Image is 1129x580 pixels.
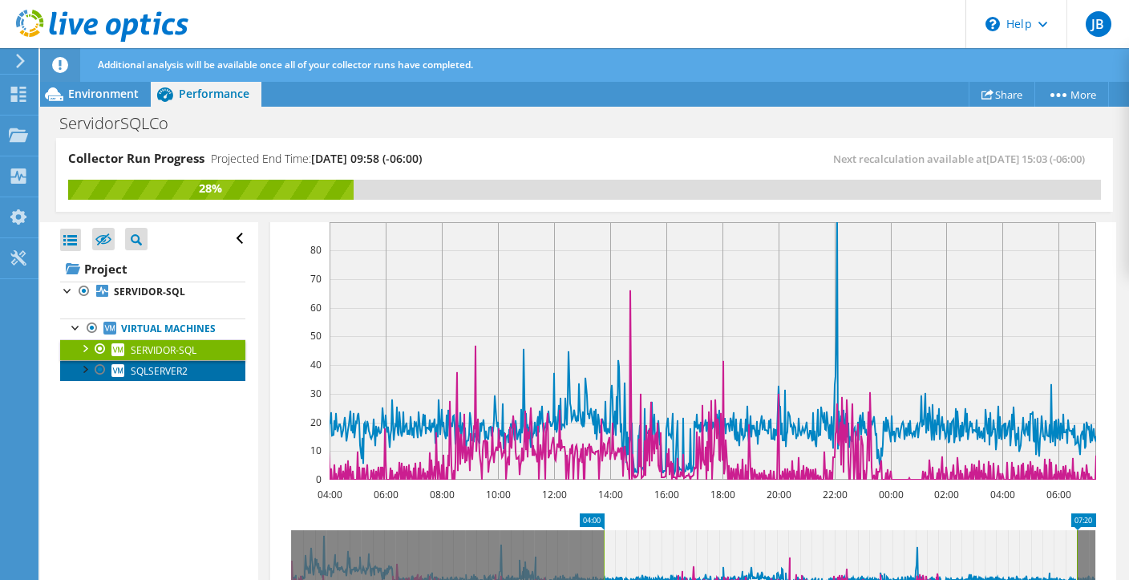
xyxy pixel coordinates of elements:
[429,488,454,501] text: 08:00
[310,329,322,343] text: 50
[317,488,342,501] text: 04:00
[60,360,245,381] a: SQLSERVER2
[179,86,249,101] span: Performance
[60,339,245,360] a: SERVIDOR-SQL
[969,82,1035,107] a: Share
[68,180,354,197] div: 28%
[310,387,322,400] text: 30
[766,488,791,501] text: 20:00
[597,488,622,501] text: 14:00
[131,343,196,357] span: SERVIDOR-SQL
[878,488,903,501] text: 00:00
[986,152,1085,166] span: [DATE] 15:03 (-06:00)
[1046,488,1070,501] text: 06:00
[211,150,422,168] h4: Projected End Time:
[310,444,322,457] text: 10
[1034,82,1109,107] a: More
[310,358,322,371] text: 40
[60,282,245,302] a: SERVIDOR-SQL
[68,86,139,101] span: Environment
[98,58,473,71] span: Additional analysis will be available once all of your collector runs have completed.
[60,256,245,282] a: Project
[310,243,322,257] text: 80
[710,488,734,501] text: 18:00
[989,488,1014,501] text: 04:00
[60,318,245,339] a: Virtual Machines
[373,488,398,501] text: 06:00
[1086,11,1111,37] span: JB
[933,488,958,501] text: 02:00
[114,285,185,298] b: SERVIDOR-SQL
[310,416,322,429] text: 20
[310,272,322,286] text: 70
[822,488,847,501] text: 22:00
[485,488,510,501] text: 10:00
[985,17,1000,31] svg: \n
[310,301,322,314] text: 60
[316,473,322,486] text: 0
[833,152,1093,166] span: Next recalculation available at
[311,151,422,166] span: [DATE] 09:58 (-06:00)
[52,115,193,132] h1: ServidorSQLCo
[654,488,678,501] text: 16:00
[131,364,188,378] span: SQLSERVER2
[541,488,566,501] text: 12:00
